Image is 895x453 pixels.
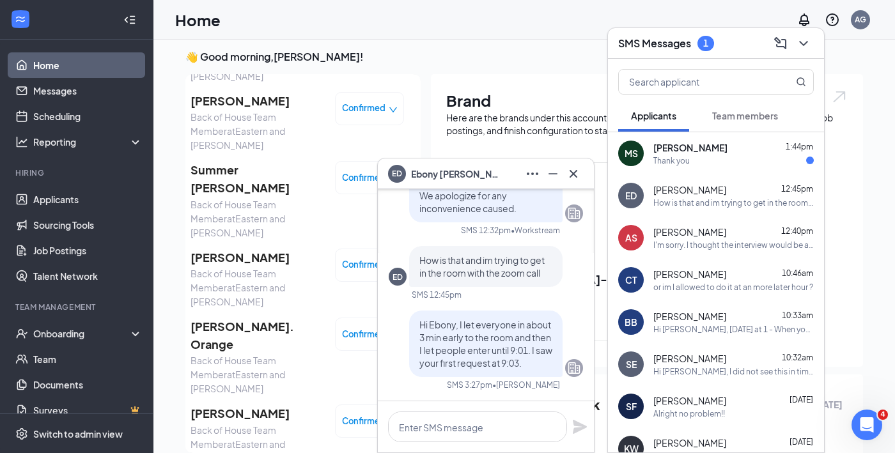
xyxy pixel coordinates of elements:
span: Back of House Team Member at Eastern and [PERSON_NAME] [191,110,325,152]
a: Applicants [33,187,143,212]
svg: Minimize [545,166,561,181]
span: [PERSON_NAME] [653,436,726,449]
span: 10:32am [782,353,813,362]
svg: Notifications [797,12,812,27]
svg: Company [566,206,582,221]
div: Team Management [15,302,140,312]
span: Confirmed [342,328,385,341]
div: Here are the brands under this account. Click into a brand to see your locations, managers, job p... [446,111,848,137]
a: Team [33,346,143,372]
div: SF [626,400,637,413]
svg: Settings [15,427,28,440]
a: Home [33,52,143,78]
div: Hiring [15,167,140,178]
div: Reporting [33,135,143,148]
div: BB [625,316,637,328]
svg: Ellipses [525,166,540,181]
button: ComposeMessage [770,33,791,54]
span: 12:40pm [781,226,813,236]
div: ED [625,189,637,202]
div: SMS 3:27pm [447,380,492,390]
span: 1:44pm [786,142,813,151]
svg: QuestionInfo [825,12,840,27]
span: [PERSON_NAME] [653,352,726,365]
span: 10:33am [782,311,813,320]
span: Back of House Team Member at Eastern and [PERSON_NAME] [191,197,325,240]
h3: 👋 Good morning, [PERSON_NAME] ! [185,50,863,64]
span: Applicants [631,110,676,121]
span: Confirmed [342,171,385,184]
span: 4 [878,410,888,420]
svg: Collapse [123,13,136,26]
span: [PERSON_NAME] [653,183,726,196]
div: or im I allowed to do it at an more later hour ? [653,282,813,293]
svg: WorkstreamLogo [14,13,27,26]
span: How is that and im trying to get in the room with the zoom call [419,254,545,279]
span: down [389,105,398,114]
span: Confirmed [342,102,385,114]
span: 12:45pm [781,184,813,194]
span: Ebony [PERSON_NAME] [411,167,501,181]
a: Messages [33,78,143,104]
a: Sourcing Tools [33,212,143,238]
div: 1 [703,38,708,49]
div: SMS 12:32pm [461,225,511,236]
h1: Brand [446,89,848,111]
div: ED [393,272,403,282]
div: SMS 12:45pm [412,289,462,300]
span: • [PERSON_NAME] [492,380,560,390]
div: AS [625,231,637,244]
svg: Company [566,360,582,376]
span: [PERSON_NAME] [191,404,325,422]
span: [PERSON_NAME] [653,394,726,407]
h1: Home [175,9,221,31]
div: Hi [PERSON_NAME], [DATE] at 1 - When you arrive at the restaurant tell a cashier you are there fo... [653,324,814,335]
button: ChevronDown [793,33,814,54]
div: MS [625,147,638,160]
svg: Plane [572,419,588,434]
div: Onboarding [33,327,132,340]
div: SE [626,358,637,371]
div: Thank you [653,155,690,166]
svg: ComposeMessage [773,36,788,51]
div: Switch to admin view [33,427,123,440]
span: Team members [712,110,778,121]
button: Ellipses [522,164,543,184]
svg: Cross [566,166,581,181]
span: Hi Ebony, I let everyone in about 3 min early to the room and then I let people enter until 9:01.... [419,319,552,369]
span: Confirmed [342,258,385,271]
svg: UserCheck [15,327,28,340]
span: • Workstream [511,225,560,236]
span: Back of House Team Member at Eastern and [PERSON_NAME] [191,353,325,395]
span: 10:46am [782,268,813,278]
a: SurveysCrown [33,397,143,423]
span: [PERSON_NAME]. Orange [191,318,325,354]
h3: SMS Messages [618,36,691,50]
a: Documents [33,372,143,397]
div: CT [625,273,637,286]
span: [PERSON_NAME] [653,141,728,154]
button: Cross [563,164,584,184]
a: Job Postings [33,238,143,263]
span: Confirmed [342,415,385,427]
iframe: Intercom live chat [852,410,882,440]
span: [PERSON_NAME] [653,268,726,280]
svg: Analysis [15,135,28,148]
a: Scheduling [33,104,143,129]
div: Hi [PERSON_NAME], I did not see this in time to reschedule. There were no later times. Did you wa... [653,366,814,377]
span: Summer [PERSON_NAME] [191,161,325,197]
div: I'm sorry. I thought the interview would be a phone call. Unfortunately, I won't be able to make ... [653,240,814,250]
span: [PERSON_NAME] [653,226,726,238]
svg: ChevronDown [796,36,811,51]
span: [PERSON_NAME] [191,249,325,266]
div: How is that and im trying to get in the room with the zoom call [653,197,814,208]
span: [PERSON_NAME] [653,310,726,323]
svg: MagnifyingGlass [796,77,806,87]
span: [PERSON_NAME] [191,92,325,110]
button: Minimize [543,164,563,184]
span: [DATE] [790,437,813,447]
span: Back of House Team Member at Eastern and [PERSON_NAME] [191,266,325,309]
img: open.6027fd2a22e1237b5b06.svg [831,89,848,104]
a: Talent Network [33,263,143,289]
